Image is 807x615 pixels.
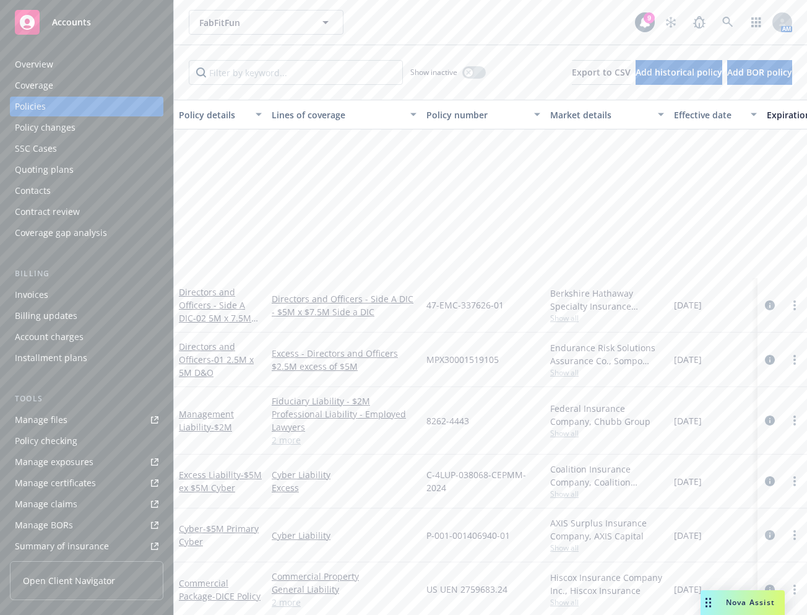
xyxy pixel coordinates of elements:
[179,408,234,433] a: Management Liability
[179,312,258,337] span: - 02 5M x 7.5M Side A DIC
[15,118,76,137] div: Policy changes
[10,181,163,201] a: Contacts
[10,410,163,430] a: Manage files
[674,583,702,596] span: [DATE]
[550,287,664,313] div: Berkshire Hathaway Specialty Insurance Company, Berkshire Hathaway Specialty Insurance
[10,118,163,137] a: Policy changes
[550,463,664,489] div: Coalition Insurance Company, Coalition Insurance Solutions (Carrier)
[15,410,67,430] div: Manage files
[179,469,262,494] a: Excess Liability
[674,529,702,542] span: [DATE]
[674,299,702,312] span: [DATE]
[10,139,163,159] a: SSC Cases
[550,428,664,438] span: Show all
[272,468,416,481] a: Cyber Liability
[15,431,77,451] div: Policy checking
[701,590,785,615] button: Nova Assist
[762,298,777,313] a: circleInformation
[669,100,762,129] button: Effective date
[550,517,664,543] div: AXIS Surplus Insurance Company, AXIS Capital
[715,10,740,35] a: Search
[272,481,416,494] a: Excess
[15,76,53,95] div: Coverage
[787,582,802,597] a: more
[10,285,163,305] a: Invoices
[15,327,84,347] div: Account charges
[727,60,792,85] button: Add BOR policy
[179,286,251,337] a: Directors and Officers - Side A DIC
[636,60,722,85] button: Add historical policy
[15,55,53,74] div: Overview
[272,395,416,408] a: Fiduciary Liability - $2M
[426,583,507,596] span: US UEN 2759683.24
[174,100,267,129] button: Policy details
[426,468,540,494] span: C-4LUP-038068-CEPMM-2024
[658,10,683,35] a: Stop snowing
[550,367,664,378] span: Show all
[421,100,545,129] button: Policy number
[10,473,163,493] a: Manage certificates
[426,299,504,312] span: 47-EMC-337626-01
[762,352,777,367] a: circleInformation
[15,139,57,159] div: SSC Cases
[687,10,712,35] a: Report a Bug
[15,306,77,326] div: Billing updates
[10,76,163,95] a: Coverage
[787,528,802,543] a: more
[644,12,655,24] div: 9
[744,10,769,35] a: Switch app
[10,97,163,116] a: Policies
[636,66,722,78] span: Add historical policy
[762,528,777,543] a: circleInformation
[10,494,163,514] a: Manage claims
[272,583,416,596] a: General Liability
[15,223,107,243] div: Coverage gap analysis
[10,306,163,326] a: Billing updates
[272,596,416,609] a: 2 more
[10,268,163,280] div: Billing
[272,434,416,447] a: 2 more
[272,292,416,318] a: Directors and Officers - Side A DIC - $5M x $7.5M Side a DIC
[23,574,115,587] span: Open Client Navigator
[727,66,792,78] span: Add BOR policy
[10,536,163,556] a: Summary of insurance
[10,393,163,405] div: Tools
[179,577,261,602] a: Commercial Package
[15,97,46,116] div: Policies
[762,413,777,428] a: circleInformation
[550,489,664,499] span: Show all
[272,108,403,121] div: Lines of coverage
[10,202,163,222] a: Contract review
[15,536,109,556] div: Summary of insurance
[426,414,469,427] span: 8262-4443
[15,348,87,368] div: Installment plans
[550,341,664,367] div: Endurance Risk Solutions Assurance Co., Sompo International, RT Specialty Insurance Services, LLC...
[10,327,163,347] a: Account charges
[674,475,702,488] span: [DATE]
[550,108,650,121] div: Market details
[410,67,457,77] span: Show inactive
[550,571,664,597] div: Hiscox Insurance Company Inc., Hiscox Insurance
[189,10,343,35] button: FabFitFun
[426,353,499,366] span: MPX30001519105
[272,347,416,373] a: Excess - Directors and Officers $2.5M excess of $5M
[179,341,254,378] a: Directors and Officers
[10,223,163,243] a: Coverage gap analysis
[15,285,48,305] div: Invoices
[674,414,702,427] span: [DATE]
[550,597,664,608] span: Show all
[10,5,163,40] a: Accounts
[550,543,664,553] span: Show all
[272,408,416,434] a: Professional Liability - Employed Lawyers
[212,590,261,602] span: - DICE Policy
[10,55,163,74] a: Overview
[787,413,802,428] a: more
[10,160,163,180] a: Quoting plans
[179,523,259,547] span: - $5M Primary Cyber
[211,421,232,433] span: - $2M
[15,181,51,201] div: Contacts
[179,354,254,378] span: - 01 2.5M x 5M D&O
[10,348,163,368] a: Installment plans
[15,515,73,535] div: Manage BORs
[15,160,74,180] div: Quoting plans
